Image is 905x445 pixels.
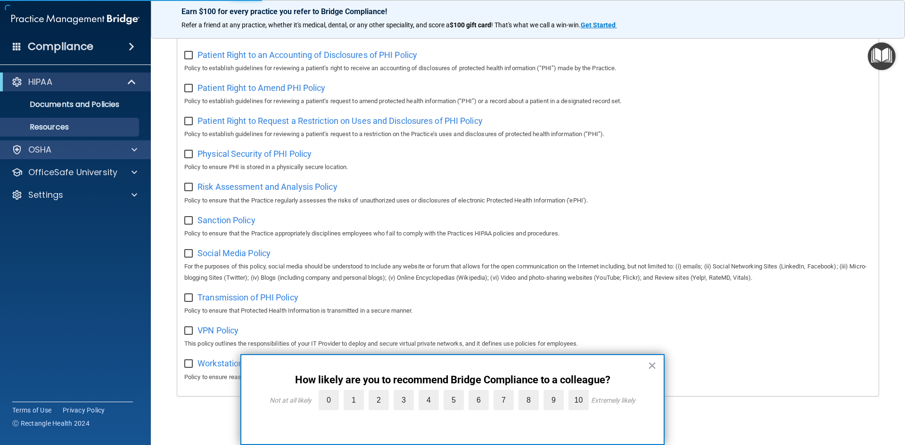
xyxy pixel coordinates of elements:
[28,76,52,88] p: HIPAA
[197,116,483,126] span: Patient Right to Request a Restriction on Uses and Disclosures of PHI Policy
[184,305,872,316] p: Policy to ensure that Protected Health Information is transmitted in a secure manner.
[518,390,539,410] label: 8
[260,374,645,386] p: How likely are you to recommend Bridge Compliance to a colleague?
[12,419,90,428] span: Ⓒ Rectangle Health 2024
[11,10,140,29] img: PMB logo
[12,405,51,415] a: Terms of Use
[197,182,337,192] span: Risk Assessment and Analysis Policy
[181,21,450,29] span: Refer a friend at any practice, whether it's medical, dental, or any other speciality, and score a
[494,390,514,410] label: 7
[568,390,589,410] label: 10
[184,195,872,206] p: Policy to ensure that the Practice regularly assesses the risks of unauthorized uses or disclosur...
[197,292,298,302] span: Transmission of PHI Policy
[6,122,135,132] p: Resources
[319,390,339,410] label: 0
[270,396,312,404] div: Not at all likely
[28,40,93,53] h4: Compliance
[469,390,489,410] label: 6
[491,21,581,29] span: ! That's what we call a win-win.
[868,42,896,70] button: Open Resource Center
[197,248,271,258] span: Social Media Policy
[184,63,872,74] p: Policy to establish guidelines for reviewing a patient’s right to receive an accounting of disclo...
[184,228,872,239] p: Policy to ensure that the Practice appropriately disciplines employees who fail to comply with th...
[28,144,52,155] p: OSHA
[181,7,874,16] p: Earn $100 for every practice you refer to Bridge Compliance!
[581,21,616,29] strong: Get Started
[28,167,117,178] p: OfficeSafe University
[184,129,872,140] p: Policy to establish guidelines for reviewing a patient’s request to a restriction on the Practice...
[28,189,63,201] p: Settings
[394,390,414,410] label: 3
[184,338,872,349] p: This policy outlines the responsibilities of your IT Provider to deploy and secure virtual privat...
[184,261,872,283] p: For the purposes of this policy, social media should be understood to include any website or foru...
[591,396,635,404] div: Extremely likely
[184,372,872,383] p: Policy to ensure reasonable safeguards to protect the confidentiality of electronic protected hea...
[419,390,439,410] label: 4
[184,96,872,107] p: Policy to establish guidelines for reviewing a patient’s request to amend protected health inform...
[450,21,491,29] strong: $100 gift card
[6,100,135,109] p: Documents and Policies
[197,215,255,225] span: Sanction Policy
[344,390,364,410] label: 1
[648,358,657,373] button: Close
[197,149,312,159] span: Physical Security of PHI Policy
[369,390,389,410] label: 2
[184,162,872,173] p: Policy to ensure PHI is stored in a physically secure location.
[197,325,239,335] span: VPN Policy
[543,390,564,410] label: 9
[197,83,325,93] span: Patient Right to Amend PHI Policy
[197,50,417,60] span: Patient Right to an Accounting of Disclosures of PHI Policy
[444,390,464,410] label: 5
[63,405,105,415] a: Privacy Policy
[197,358,334,368] span: Workstation Use and Security Policy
